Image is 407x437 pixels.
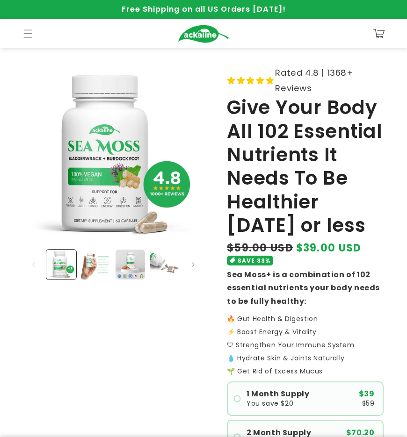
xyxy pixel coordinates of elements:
button: Load image 4 in gallery view [150,250,180,279]
span: $59 [362,400,375,407]
span: $70.20 [346,429,375,437]
span: 2 Month Supply [247,429,311,437]
button: Slide right [183,254,203,275]
button: Slide left [23,254,44,275]
img: Ackaline [178,25,229,43]
span: $39.00 USD [296,240,362,256]
button: Load image 2 in gallery view [81,250,111,279]
s: $59.00 USD [227,240,293,256]
p: 🔥 Gut Health & Digestion ⚡️ Boost Energy & Vitality 🛡 Strengthen Your Immune System 💧 Hydrate Ski... [227,315,384,361]
span: SAVE 33% [238,256,270,265]
span: Rated 4.8 | 1368+ Reviews [275,65,384,96]
media-gallery: Gallery Viewer [23,65,203,282]
p: 🌱 Get Rid of Excess Mucus [227,368,384,374]
button: Load image 3 in gallery view [116,250,145,279]
button: Load image 1 in gallery view [46,250,76,279]
span: $39 [359,390,375,398]
strong: Sea Moss+ is a combination of 102 essential nutrients your body needs to be fully healthy: [227,269,380,307]
span: Free Shipping on all US Orders [DATE]! [122,4,286,14]
span: You save $20 [247,400,293,407]
summary: Menu [18,23,38,44]
h1: Give Your Body All 102 Essential Nutrients It Needs To Be Healthier [DATE] or less [227,96,384,237]
span: 1 Month Supply [247,390,309,398]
